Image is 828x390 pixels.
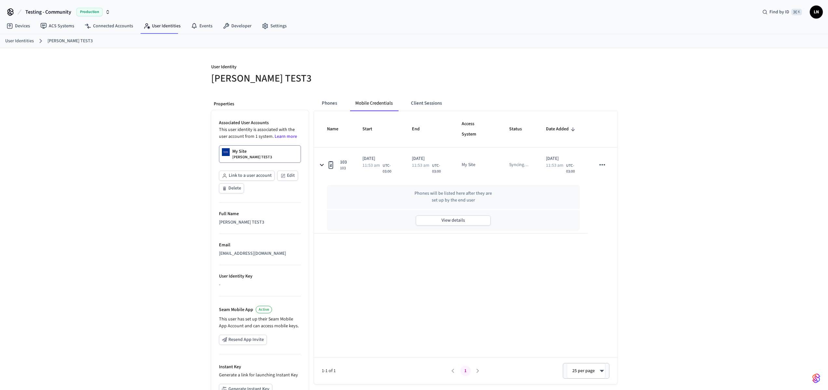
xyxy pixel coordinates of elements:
[138,20,186,32] a: User Identities
[791,9,802,15] span: ⌘ K
[48,38,93,45] a: [PERSON_NAME] TEST3
[340,159,347,166] span: 103
[546,124,577,134] span: Date Added
[757,6,807,18] div: Find by ID⌘ K
[769,9,789,15] span: Find by ID
[412,155,446,162] p: [DATE]
[222,148,230,156] img: Dormakaba Community Site Logo
[219,183,244,193] button: Delete
[211,72,410,85] h5: [PERSON_NAME] TEST3
[460,366,471,376] button: page 1
[416,215,491,226] button: View details
[219,126,301,140] p: This user identity is associated with the user account from 1 system.
[567,363,605,379] div: 25 per page
[414,190,492,204] p: Phones will be listed here after they are set up by the end user
[219,281,301,288] div: -
[810,6,823,19] button: LN
[219,364,301,370] p: Instant Key
[219,273,301,280] p: User Identity Key
[340,166,347,171] span: 103
[35,20,79,32] a: ACS Systems
[232,155,272,160] p: [PERSON_NAME] TEST3
[432,163,446,175] span: UTC-03:00
[76,8,102,16] span: Production
[362,124,381,134] span: Start
[546,155,580,162] p: [DATE]
[350,96,398,111] button: Mobile Credentials
[275,133,297,140] a: Learn more
[509,124,530,134] span: Status
[314,111,617,234] table: sticky table
[462,162,475,168] div: My Site
[277,171,298,181] button: Edit
[406,96,447,111] button: Client Sessions
[5,38,34,45] a: User Identities
[219,242,301,249] p: Email
[509,162,528,168] p: Syncing …
[186,20,218,32] a: Events
[219,372,301,379] p: Generate a link for launching Instant Key
[566,163,580,175] span: UTC-03:00
[214,101,306,108] p: Properties
[322,368,447,374] span: 1-1 of 1
[546,163,563,168] span: 11:53 am
[79,20,138,32] a: Connected Accounts
[219,120,301,126] p: Associated User Accounts
[412,124,428,134] span: End
[219,211,301,217] p: Full Name
[447,366,484,376] nav: pagination navigation
[219,250,301,257] div: [EMAIL_ADDRESS][DOMAIN_NAME]
[232,148,247,155] p: My Site
[219,171,275,181] button: Link to a user account
[211,64,410,72] p: User Identity
[412,163,429,168] span: 11:53 am
[218,20,257,32] a: Developer
[257,20,292,32] a: Settings
[219,316,301,330] p: This user has set up their Seam Mobile App Account and can access mobile keys.
[1,20,35,32] a: Devices
[327,124,347,134] span: Name
[362,163,380,168] span: 11:53 am
[462,119,494,139] span: Access System
[362,155,397,162] p: [DATE]
[383,163,397,175] span: UTC-03:00
[25,8,71,16] span: Testing - Community
[810,6,822,18] span: LN
[317,96,342,111] button: Phones
[219,306,253,313] p: Seam Mobile App
[259,307,269,312] span: Active
[812,373,820,383] img: SeamLogoGradient.69752ec5.svg
[219,219,301,226] div: [PERSON_NAME] TEST3
[219,335,267,345] button: Resend App Invite
[219,145,301,163] a: My Site[PERSON_NAME] TEST3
